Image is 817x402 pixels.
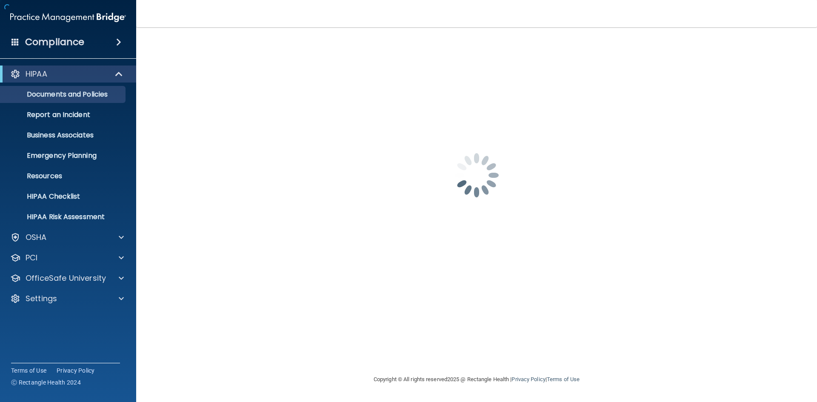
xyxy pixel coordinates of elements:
[10,9,126,26] img: PMB logo
[6,131,122,140] p: Business Associates
[321,366,632,393] div: Copyright © All rights reserved 2025 @ Rectangle Health | |
[25,36,84,48] h4: Compliance
[547,376,580,382] a: Terms of Use
[6,213,122,221] p: HIPAA Risk Assessment
[10,294,124,304] a: Settings
[26,294,57,304] p: Settings
[57,366,95,375] a: Privacy Policy
[11,378,81,387] span: Ⓒ Rectangle Health 2024
[10,69,123,79] a: HIPAA
[26,69,47,79] p: HIPAA
[6,151,122,160] p: Emergency Planning
[511,376,545,382] a: Privacy Policy
[11,366,46,375] a: Terms of Use
[26,273,106,283] p: OfficeSafe University
[670,342,807,376] iframe: Drift Widget Chat Controller
[10,253,124,263] a: PCI
[10,232,124,242] a: OSHA
[26,232,47,242] p: OSHA
[6,90,122,99] p: Documents and Policies
[434,133,519,218] img: spinner.e123f6fc.gif
[6,111,122,119] p: Report an Incident
[26,253,37,263] p: PCI
[6,192,122,201] p: HIPAA Checklist
[6,172,122,180] p: Resources
[10,273,124,283] a: OfficeSafe University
